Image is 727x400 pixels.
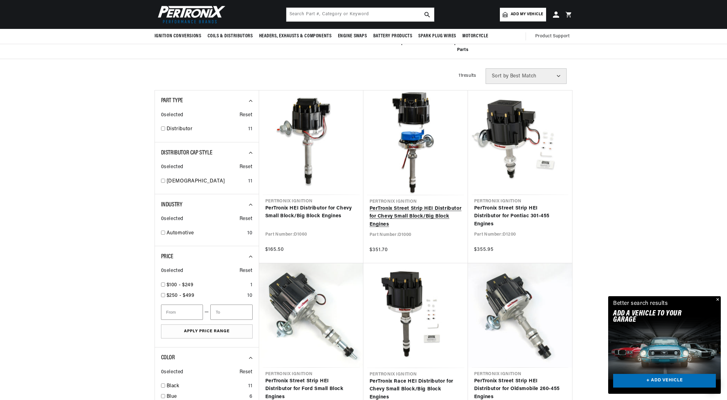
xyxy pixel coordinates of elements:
[492,74,509,79] span: Sort by
[210,305,252,320] input: To
[459,29,491,44] summary: Motorcycle
[247,292,252,300] div: 10
[474,205,566,228] a: PerTronix Street Strip HEI Distributor for Pontiac 301-455 Engines
[535,29,573,44] summary: Product Support
[535,33,570,40] span: Product Support
[240,163,253,171] span: Reset
[256,29,335,44] summary: Headers, Exhausts & Components
[161,355,175,361] span: Color
[167,229,245,237] a: Automotive
[247,229,252,237] div: 10
[373,33,412,39] span: Battery Products
[338,33,367,39] span: Engine Swaps
[161,163,183,171] span: 0 selected
[370,205,462,229] a: PerTronix Street Strip HEI Distributor for Chevy Small Block/Big Block Engines
[161,150,213,156] span: Distributor Cap Style
[161,111,183,119] span: 0 selected
[240,215,253,223] span: Reset
[613,299,668,308] div: Better search results
[613,374,716,388] a: + ADD VEHICLE
[250,281,253,289] div: 1
[462,33,488,39] span: Motorcycle
[161,267,183,275] span: 0 selected
[161,368,183,376] span: 0 selected
[204,29,256,44] summary: Coils & Distributors
[459,73,476,78] span: 11 results
[204,308,209,316] span: —
[161,305,203,320] input: From
[265,205,357,220] a: PerTronix HEI Distributor for Chevy Small Block/Big Block Engines
[286,8,434,21] input: Search Part #, Category or Keyword
[161,254,173,260] span: Price
[161,98,183,104] span: Part Type
[155,29,204,44] summary: Ignition Conversions
[370,29,415,44] summary: Battery Products
[486,68,567,84] select: Sort by
[500,8,546,21] a: Add my vehicle
[511,11,543,17] span: Add my vehicle
[167,177,246,186] a: [DEMOGRAPHIC_DATA]
[613,310,700,323] h2: Add A VEHICLE to your garage
[161,215,183,223] span: 0 selected
[259,33,332,39] span: Headers, Exhausts & Components
[420,8,434,21] button: search button
[415,29,459,44] summary: Spark Plug Wires
[167,125,246,133] a: Distributor
[155,33,201,39] span: Ignition Conversions
[248,177,252,186] div: 11
[248,382,252,390] div: 11
[161,202,182,208] span: Industry
[240,111,253,119] span: Reset
[713,296,721,304] button: Close
[155,4,226,25] img: Pertronix
[418,33,456,39] span: Spark Plug Wires
[240,267,253,275] span: Reset
[161,324,253,338] button: Apply Price Range
[167,293,195,298] span: $250 - $499
[167,382,246,390] a: Black
[335,29,370,44] summary: Engine Swaps
[208,33,253,39] span: Coils & Distributors
[167,283,194,287] span: $100 - $249
[248,125,252,133] div: 11
[240,368,253,376] span: Reset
